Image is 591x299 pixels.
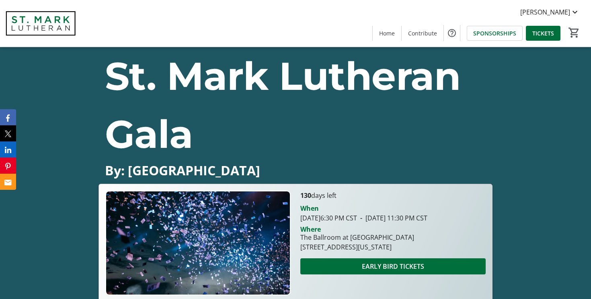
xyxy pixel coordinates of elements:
div: When [300,203,319,213]
span: St. Mark Lutheran Gala [105,52,461,158]
div: The Ballroom at [GEOGRAPHIC_DATA] [300,233,414,242]
button: Help [444,25,460,41]
a: TICKETS [526,26,560,41]
span: EARLY BIRD TICKETS [362,262,424,271]
img: St. Mark Lutheran School's Logo [5,3,76,44]
button: [PERSON_NAME] [514,6,586,19]
a: Contribute [402,26,443,41]
a: Home [373,26,401,41]
a: SPONSORSHIPS [467,26,523,41]
button: EARLY BIRD TICKETS [300,258,486,274]
span: - [357,214,365,222]
p: By: [GEOGRAPHIC_DATA] [105,163,486,177]
div: [STREET_ADDRESS][US_STATE] [300,242,414,252]
span: TICKETS [532,29,554,37]
span: Contribute [408,29,437,37]
span: SPONSORSHIPS [473,29,516,37]
span: 130 [300,191,311,200]
img: Campaign CTA Media Photo [105,191,291,295]
p: days left [300,191,486,200]
div: Where [300,226,321,233]
span: [DATE] 6:30 PM CST [300,214,357,222]
span: [DATE] 11:30 PM CST [357,214,427,222]
span: Home [379,29,395,37]
button: Cart [567,25,581,40]
span: [PERSON_NAME] [520,7,570,17]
